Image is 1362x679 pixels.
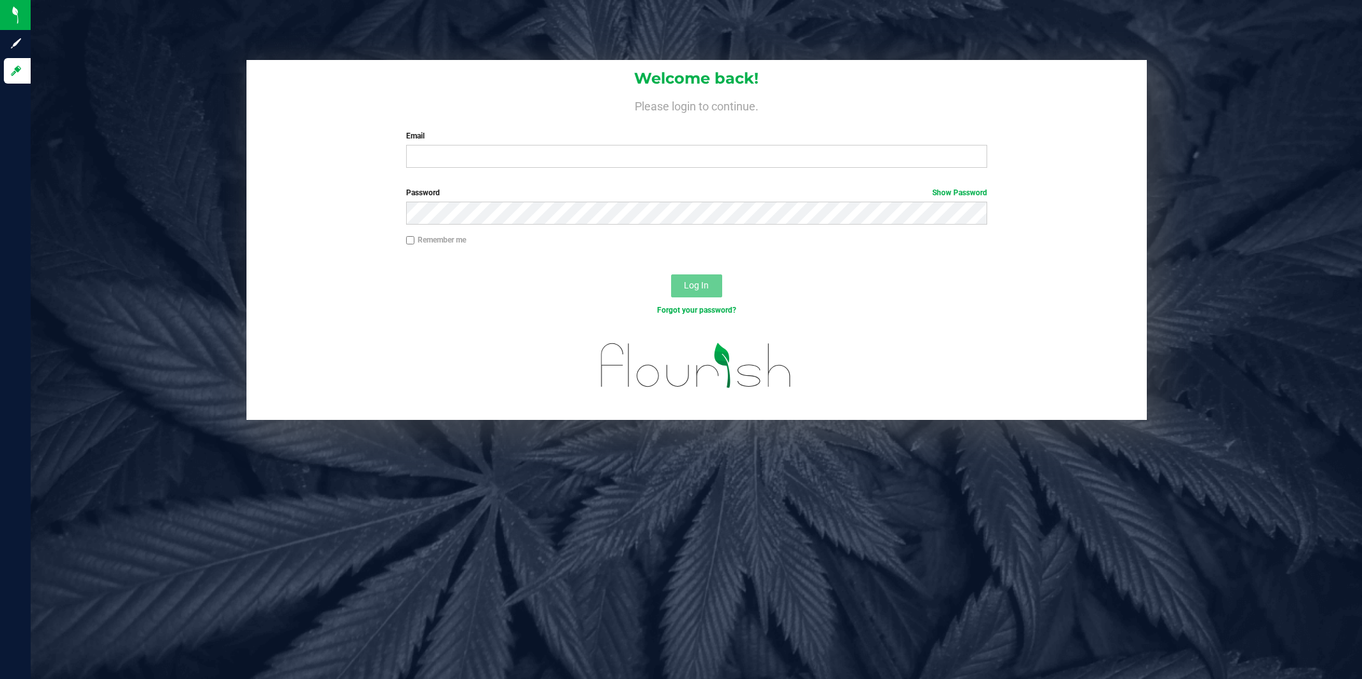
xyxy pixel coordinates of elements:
inline-svg: Log in [10,64,22,77]
span: Log In [684,280,709,290]
img: flourish_logo.svg [584,329,809,401]
a: Show Password [932,188,987,197]
input: Remember me [406,236,415,245]
a: Forgot your password? [657,306,736,315]
h1: Welcome back! [246,70,1147,87]
inline-svg: Sign up [10,37,22,50]
button: Log In [671,274,722,297]
h4: Please login to continue. [246,97,1147,112]
label: Remember me [406,234,466,246]
span: Password [406,188,440,197]
label: Email [406,130,987,142]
